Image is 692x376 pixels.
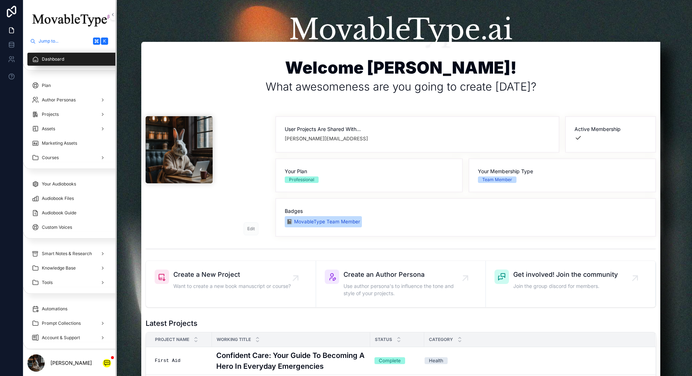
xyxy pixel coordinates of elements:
[27,151,111,164] a: Courses
[27,137,111,150] a: Marketing Assets
[42,140,77,146] span: Marketing Assets
[42,112,59,117] span: Projects
[173,270,291,280] span: Create a New Project
[266,58,536,78] h1: Welcome [PERSON_NAME]!
[42,155,59,161] span: Courses
[216,350,366,372] a: Confident Care: Your Guide to Becoming a Hero in Everyday Emergencies
[513,270,618,280] span: Get involved! Join the community
[42,196,74,201] span: Audiobook Files
[285,134,550,144] span: [PERSON_NAME][EMAIL_ADDRESS]
[27,79,111,92] a: Plan
[266,78,536,95] h3: What awesomeness are you going to create [DATE]?
[42,280,53,285] span: Tools
[425,357,646,364] a: Health
[42,224,72,230] span: Custom Voices
[42,126,55,132] span: Assets
[375,337,392,342] span: Status
[285,126,550,133] span: User Projects Are Shared With...
[146,261,316,307] a: Create a New ProjectWant to create a new book manuscript or course?
[27,276,111,289] a: Tools
[27,178,111,191] a: Your Audiobooks
[173,283,291,290] span: Want to create a new book manuscript or course?
[343,283,465,297] span: Use author persona's to influence the tone and style of your projects.
[374,357,420,364] a: Complete
[27,108,111,121] a: Projects
[50,359,92,367] p: [PERSON_NAME]
[42,251,92,257] span: Smart Notes & Research
[27,35,111,48] button: Jump to...K
[316,261,486,307] a: Create an Author PersonaUse author persona's to influence the tone and style of your projects.
[429,337,453,342] span: Category
[42,210,76,216] span: Audiobook Guide
[42,265,76,271] span: Knowledge Base
[42,83,51,88] span: Plan
[27,93,111,106] a: Author Personas
[42,56,64,62] span: Dashboard
[27,192,111,205] a: Audiobook Files
[27,302,111,315] a: Automations
[39,38,90,44] span: Jump to...
[482,176,512,183] div: Team Member
[146,116,213,183] img: userprofpic
[42,335,80,341] span: Account & Support
[379,357,401,364] div: Complete
[244,222,258,235] button: Edit
[27,317,111,330] a: Prompt Collections
[429,357,443,364] div: Health
[27,9,111,31] img: App logo
[102,38,107,44] span: K
[23,48,115,350] div: scrollable content
[155,337,189,342] span: Project Name
[27,247,111,260] a: Smart Notes & Research
[27,221,111,234] a: Custom Voices
[289,176,314,183] div: Professional
[27,331,111,344] a: Account & Support
[27,53,120,66] a: Dashboard
[217,337,251,342] span: Working Title
[247,225,255,232] span: Edit
[285,168,453,175] span: Your Plan
[42,181,76,187] span: Your Audiobooks
[513,283,618,290] span: Join the group discord for members.
[287,218,360,225] div: 📓 MovableType Team Member
[27,122,111,135] a: Assets
[478,168,647,175] span: Your Membership Type
[27,262,111,275] a: Knowledge Base
[285,207,647,215] span: Badges
[155,358,208,364] a: First Aid
[42,306,67,312] span: Automations
[27,206,111,219] a: Audiobook Guide
[343,270,465,280] span: Create an Author Persona
[146,319,198,328] h1: Latest Projects
[575,126,647,133] span: Active Membership
[42,320,81,326] span: Prompt Collections
[486,261,656,307] a: Get involved! Join the communityJoin the group discord for members.
[42,97,76,103] span: Author Personas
